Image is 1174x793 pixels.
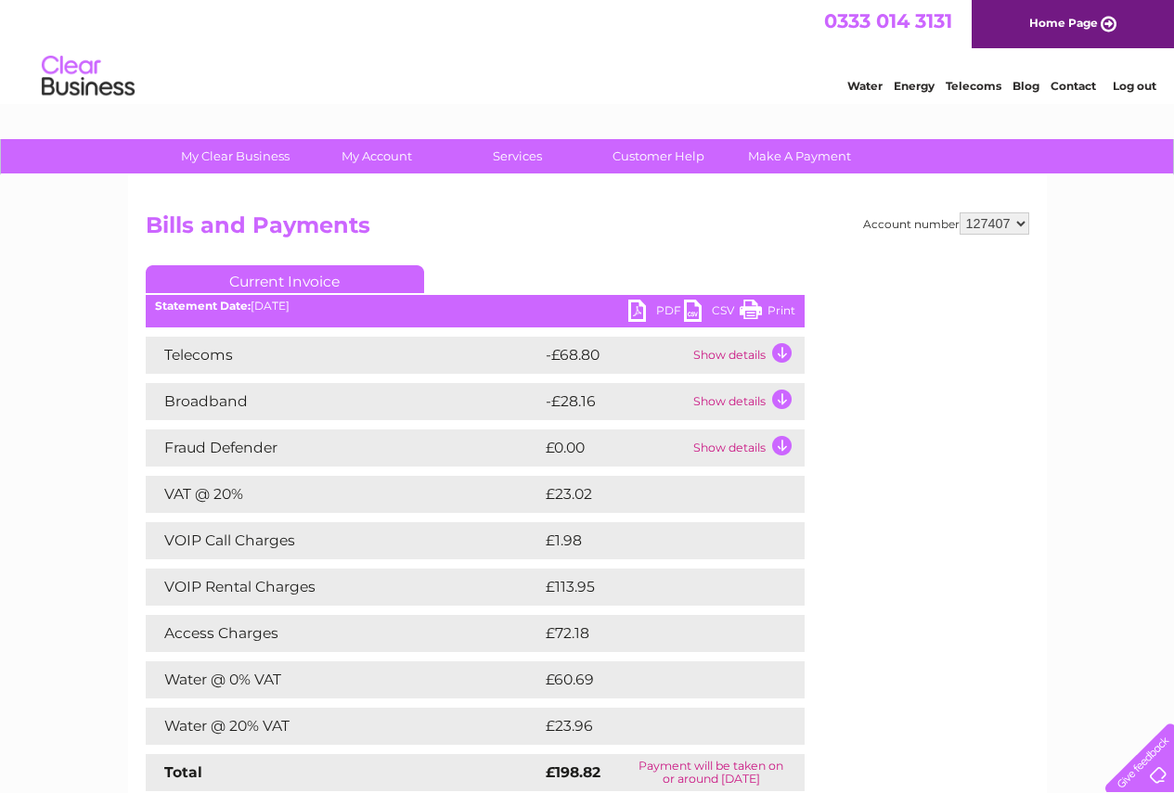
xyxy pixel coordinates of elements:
div: [DATE] [146,300,805,313]
td: £23.02 [541,476,767,513]
h2: Bills and Payments [146,212,1029,248]
img: logo.png [41,48,135,105]
a: Telecoms [946,79,1001,93]
td: £0.00 [541,429,689,467]
div: Account number [863,212,1029,235]
td: Broadband [146,383,541,420]
td: Fraud Defender [146,429,541,467]
a: Blog [1013,79,1039,93]
td: Show details [689,383,805,420]
td: VOIP Call Charges [146,522,541,559]
td: Telecoms [146,337,541,374]
td: £1.98 [541,522,760,559]
a: Contact [1051,79,1096,93]
a: 0333 014 3131 [824,9,952,32]
td: -£28.16 [541,383,689,420]
a: Services [441,139,594,173]
a: Energy [894,79,935,93]
b: Statement Date: [155,299,251,313]
a: Log out [1113,79,1156,93]
a: My Account [300,139,453,173]
td: VAT @ 20% [146,476,541,513]
a: CSV [684,300,740,326]
td: £60.69 [541,661,768,698]
a: Print [740,300,795,326]
td: Payment will be taken on or around [DATE] [618,754,805,791]
a: My Clear Business [159,139,312,173]
a: Water [847,79,883,93]
td: Water @ 20% VAT [146,708,541,745]
a: PDF [628,300,684,326]
div: Clear Business is a trading name of Verastar Limited (registered in [GEOGRAPHIC_DATA] No. 3667643... [149,10,1026,90]
td: Water @ 0% VAT [146,661,541,698]
td: Access Charges [146,615,541,652]
a: Make A Payment [723,139,876,173]
td: Show details [689,429,805,467]
a: Current Invoice [146,265,424,293]
strong: £198.82 [546,763,600,781]
a: Customer Help [582,139,735,173]
td: Show details [689,337,805,374]
td: £23.96 [541,708,768,745]
td: -£68.80 [541,337,689,374]
strong: Total [164,763,202,781]
td: VOIP Rental Charges [146,569,541,606]
td: £72.18 [541,615,766,652]
td: £113.95 [541,569,768,606]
